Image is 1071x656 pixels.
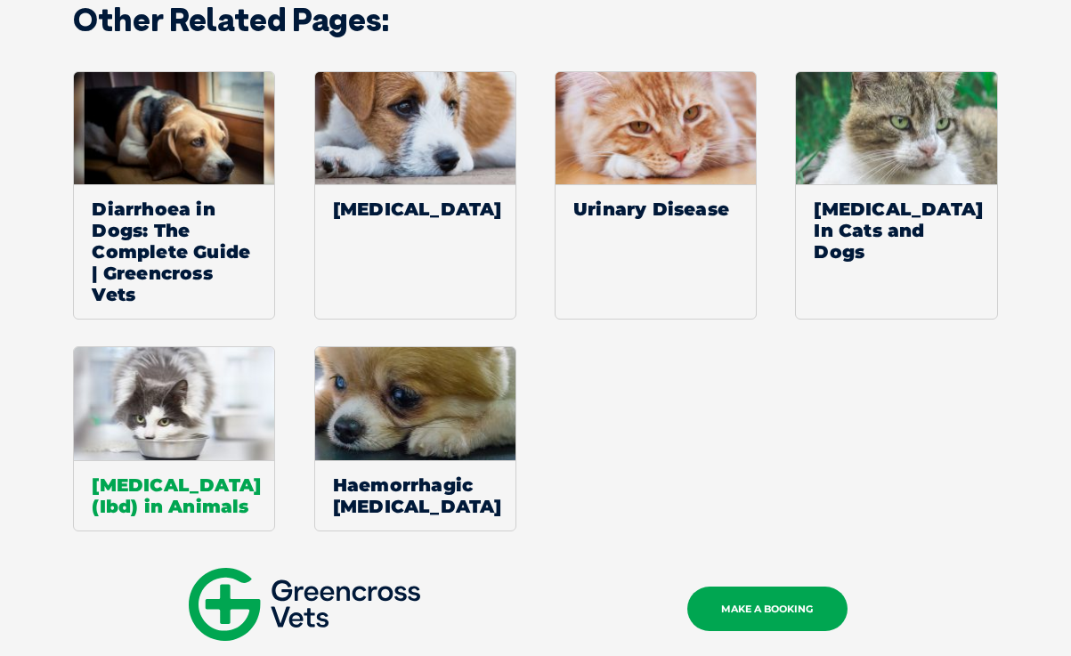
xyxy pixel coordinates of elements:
a: [MEDICAL_DATA] (Ibd) in Animals [73,346,275,531]
a: [MEDICAL_DATA] [314,71,516,320]
span: [MEDICAL_DATA] In Cats and Dogs [796,184,996,276]
a: [MEDICAL_DATA] In Cats and Dogs [795,71,997,320]
h3: Other related pages: [73,4,999,36]
a: Urinary Disease [555,71,757,320]
span: [MEDICAL_DATA] [315,184,515,233]
span: Haemorrhagic [MEDICAL_DATA] [315,460,515,530]
span: [MEDICAL_DATA] (Ibd) in Animals [74,460,274,530]
img: gxv-logo-mobile.svg [189,568,420,641]
a: MAKE A BOOKING [687,587,848,631]
span: Diarrhoea in Dogs: The Complete Guide | Greencross Vets [74,184,274,319]
span: Urinary Disease [556,184,756,233]
a: Haemorrhagic [MEDICAL_DATA] [314,346,516,531]
a: Diarrhoea in Dogs: The Complete Guide | Greencross Vets [73,71,275,320]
